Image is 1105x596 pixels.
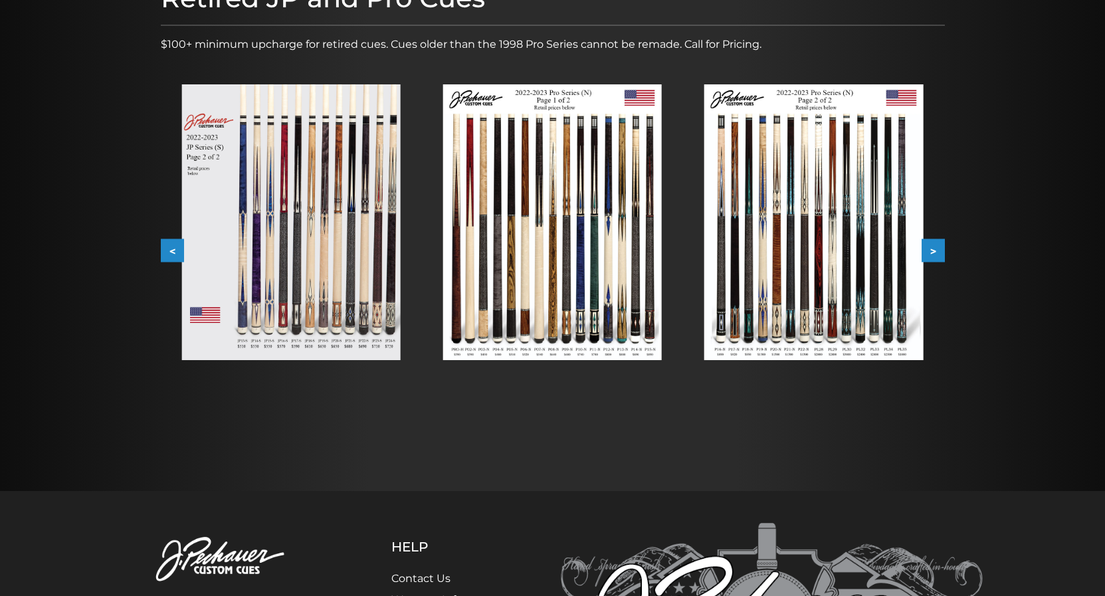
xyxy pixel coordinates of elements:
p: $100+ minimum upcharge for retired cues. Cues older than the 1998 Pro Series cannot be remade. Ca... [161,37,945,52]
button: > [922,239,945,262]
button: < [161,239,184,262]
div: Carousel Navigation [161,239,945,262]
a: Contact Us [391,572,451,585]
h5: Help [391,539,494,555]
